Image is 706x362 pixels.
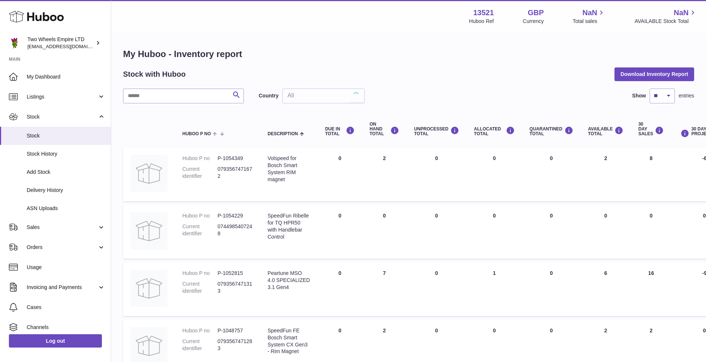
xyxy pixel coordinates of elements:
span: Delivery History [27,187,105,194]
span: AVAILABLE Stock Total [634,18,697,25]
div: 30 DAY SALES [638,122,664,137]
td: 0 [318,262,362,316]
span: [EMAIL_ADDRESS][DOMAIN_NAME] [27,43,109,49]
td: 0 [318,205,362,259]
label: Show [632,92,646,99]
div: Two Wheels Empire LTD [27,36,94,50]
span: Total sales [573,18,606,25]
td: 0 [318,147,362,201]
h2: Stock with Huboo [123,69,186,79]
td: 0 [631,205,671,259]
div: Currency [523,18,544,25]
td: 16 [631,262,671,316]
div: SpeedFun Ribelle for TQ HPR50 with Handlebar Control [268,212,310,240]
td: 6 [581,262,631,316]
dd: 0793567471672 [218,166,253,180]
td: 1 [467,262,522,316]
div: DUE IN TOTAL [325,126,355,136]
dd: P-1054229 [218,212,253,219]
dd: P-1054349 [218,155,253,162]
dd: 0793567471283 [218,338,253,352]
span: Stock [27,113,97,120]
img: justas@twowheelsempire.com [9,37,20,49]
span: Cases [27,304,105,311]
td: 0 [581,205,631,259]
dt: Current identifier [182,166,218,180]
td: 0 [467,147,522,201]
span: ASN Uploads [27,205,105,212]
div: Volspeed for Bosch Smart System RIM magnet [268,155,310,183]
td: 0 [407,205,467,259]
span: Listings [27,93,97,100]
span: Huboo P no [182,132,211,136]
span: entries [679,92,694,99]
span: NaN [582,8,597,18]
td: 2 [581,147,631,201]
td: 0 [407,147,467,201]
div: ALLOCATED Total [474,126,515,136]
div: ON HAND Total [369,122,399,137]
div: Peartune MSO 4.0 SPECIALIZED 3.1 Gen4 [268,270,310,291]
span: Add Stock [27,169,105,176]
dt: Huboo P no [182,327,218,334]
a: Log out [9,334,102,348]
span: 0 [550,155,553,161]
label: Country [259,92,279,99]
span: 0 [550,213,553,219]
dd: 0793567471313 [218,280,253,295]
h1: My Huboo - Inventory report [123,48,694,60]
span: Usage [27,264,105,271]
button: Download Inventory Report [614,67,694,81]
dt: Huboo P no [182,270,218,277]
dd: P-1048757 [218,327,253,334]
span: My Dashboard [27,73,105,80]
dt: Current identifier [182,280,218,295]
dt: Current identifier [182,223,218,237]
dd: P-1052815 [218,270,253,277]
td: 0 [467,205,522,259]
div: Huboo Ref [469,18,494,25]
a: NaN AVAILABLE Stock Total [634,8,697,25]
img: product image [130,270,168,307]
img: product image [130,212,168,249]
div: SpeedFun FE Bosch Smart System CX Gen3 - Rim Magnet [268,327,310,355]
span: Description [268,132,298,136]
td: 7 [362,262,407,316]
a: NaN Total sales [573,8,606,25]
dt: Current identifier [182,338,218,352]
td: 0 [407,262,467,316]
span: Invoicing and Payments [27,284,97,291]
span: Sales [27,224,97,231]
span: Channels [27,324,105,331]
span: Stock [27,132,105,139]
span: Stock History [27,150,105,157]
div: AVAILABLE Total [588,126,624,136]
img: product image [130,155,168,192]
span: NaN [674,8,689,18]
td: 8 [631,147,671,201]
span: Orders [27,244,97,251]
div: UNPROCESSED Total [414,126,459,136]
td: 2 [362,147,407,201]
strong: GBP [528,8,544,18]
td: 0 [362,205,407,259]
span: 0 [550,270,553,276]
strong: 13521 [473,8,494,18]
div: QUARANTINED Total [530,126,573,136]
dd: 0744985407248 [218,223,253,237]
span: 0 [550,328,553,333]
dt: Huboo P no [182,212,218,219]
dt: Huboo P no [182,155,218,162]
